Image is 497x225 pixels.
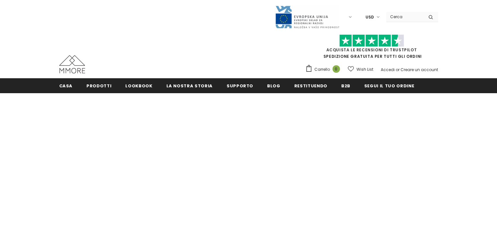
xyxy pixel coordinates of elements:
[386,12,424,21] input: Search Site
[294,83,327,89] span: Restituendo
[356,66,373,73] span: Wish List
[294,78,327,93] a: Restituendo
[366,14,374,20] span: USD
[314,66,330,73] span: Carrello
[326,47,417,53] a: Acquista le recensioni di TrustPilot
[396,67,400,72] span: or
[348,64,373,75] a: Wish List
[86,83,111,89] span: Prodotti
[401,67,438,72] a: Creare un account
[364,78,414,93] a: Segui il tuo ordine
[59,83,73,89] span: Casa
[339,34,404,47] img: Fidati di Pilot Stars
[267,83,280,89] span: Blog
[227,83,253,89] span: supporto
[305,37,438,59] span: SPEDIZIONE GRATUITA PER TUTTI GLI ORDINI
[125,78,152,93] a: Lookbook
[125,83,152,89] span: Lookbook
[275,14,340,19] a: Javni Razpis
[364,83,414,89] span: Segui il tuo ordine
[86,78,111,93] a: Prodotti
[333,65,340,73] span: 0
[227,78,253,93] a: supporto
[305,65,343,74] a: Carrello 0
[341,78,350,93] a: B2B
[341,83,350,89] span: B2B
[59,78,73,93] a: Casa
[166,83,213,89] span: La nostra storia
[59,55,85,73] img: Casi MMORE
[267,78,280,93] a: Blog
[381,67,395,72] a: Accedi
[166,78,213,93] a: La nostra storia
[275,5,340,29] img: Javni Razpis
